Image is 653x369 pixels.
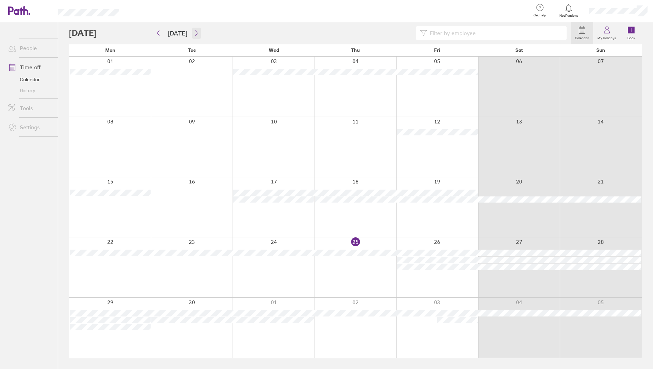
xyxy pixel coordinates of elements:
a: History [3,85,58,96]
a: Tools [3,101,58,115]
span: Get help [529,13,551,17]
label: Book [623,34,639,40]
a: People [3,41,58,55]
a: Calendar [571,22,593,44]
button: [DATE] [163,28,193,39]
span: Wed [269,47,279,53]
span: Sat [515,47,523,53]
a: My holidays [593,22,620,44]
a: Notifications [558,3,580,18]
span: Notifications [558,14,580,18]
label: Calendar [571,34,593,40]
span: Sun [596,47,605,53]
span: Mon [105,47,115,53]
span: Thu [351,47,360,53]
span: Fri [434,47,440,53]
a: Settings [3,120,58,134]
span: Tue [188,47,196,53]
a: Calendar [3,74,58,85]
a: Book [620,22,642,44]
a: Time off [3,60,58,74]
input: Filter by employee [427,27,562,40]
label: My holidays [593,34,620,40]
